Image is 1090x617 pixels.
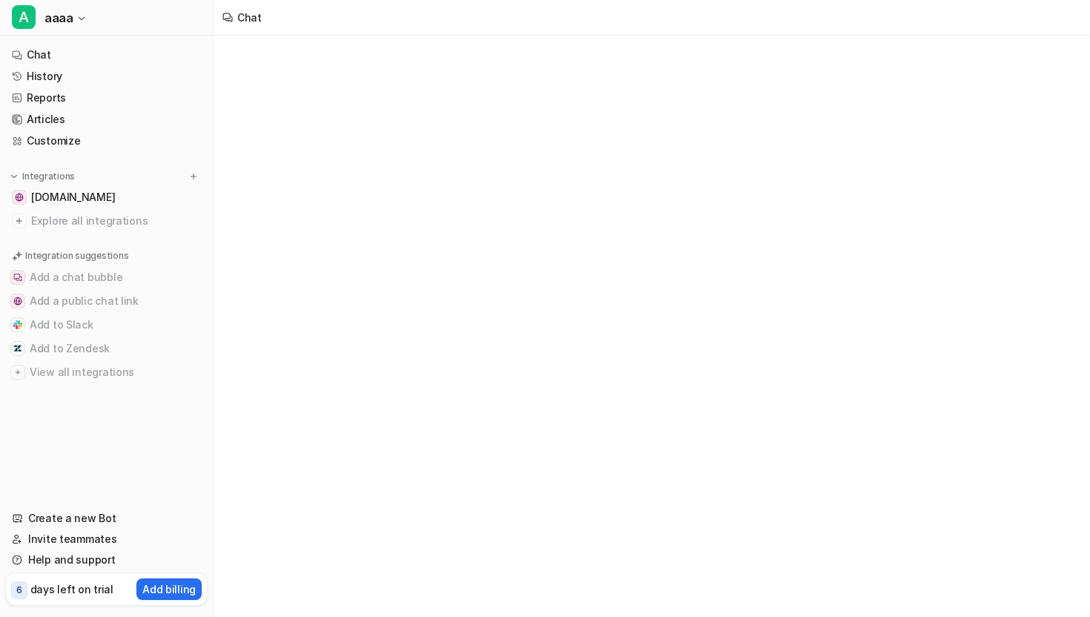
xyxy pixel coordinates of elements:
[12,214,27,228] img: explore all integrations
[6,550,207,570] a: Help and support
[13,297,22,306] img: Add a public chat link
[6,88,207,108] a: Reports
[44,7,73,28] span: aaaa
[6,508,207,529] a: Create a new Bot
[188,171,199,182] img: menu_add.svg
[6,169,79,184] button: Integrations
[6,131,207,151] a: Customize
[13,273,22,282] img: Add a chat bubble
[22,171,75,182] p: Integrations
[6,187,207,208] a: www.upnvj.ac.id[DOMAIN_NAME]
[13,344,22,353] img: Add to Zendesk
[136,578,202,600] button: Add billing
[6,337,207,360] button: Add to ZendeskAdd to Zendesk
[25,249,128,263] p: Integration suggestions
[237,10,262,25] div: Chat
[6,44,207,65] a: Chat
[6,529,207,550] a: Invite teammates
[30,581,113,597] p: days left on trial
[31,190,115,205] span: [DOMAIN_NAME]
[13,368,22,377] img: View all integrations
[12,5,36,29] span: A
[6,289,207,313] button: Add a public chat linkAdd a public chat link
[6,265,207,289] button: Add a chat bubbleAdd a chat bubble
[15,193,24,202] img: www.upnvj.ac.id
[16,584,22,597] p: 6
[9,171,19,182] img: expand menu
[142,581,196,597] p: Add billing
[6,109,207,130] a: Articles
[6,66,207,87] a: History
[6,313,207,337] button: Add to SlackAdd to Slack
[6,211,207,231] a: Explore all integrations
[31,209,201,233] span: Explore all integrations
[13,320,22,329] img: Add to Slack
[6,360,207,384] button: View all integrationsView all integrations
